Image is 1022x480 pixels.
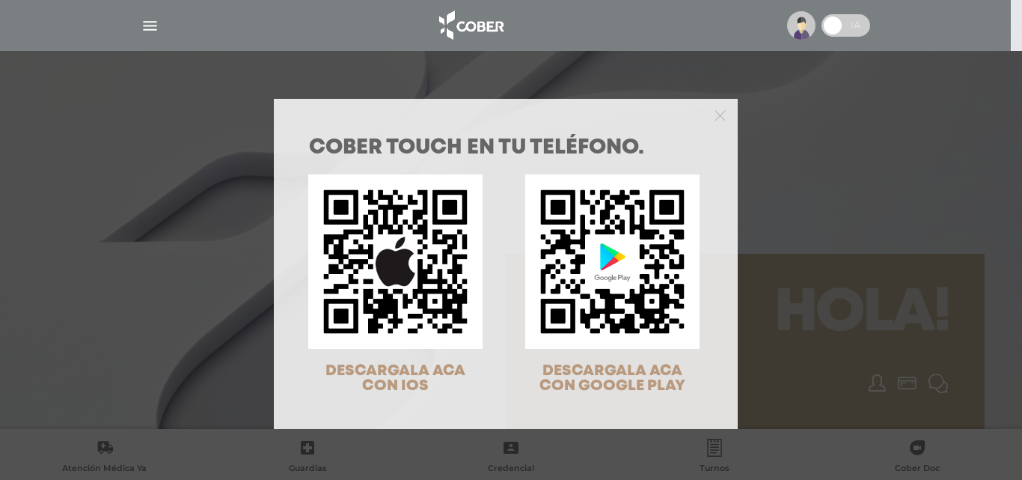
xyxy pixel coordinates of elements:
span: DESCARGALA ACA CON GOOGLE PLAY [539,364,685,393]
span: DESCARGALA ACA CON IOS [325,364,465,393]
h1: COBER TOUCH en tu teléfono. [309,138,703,159]
img: qr-code [308,174,483,349]
button: Close [715,108,726,121]
img: qr-code [525,174,700,349]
